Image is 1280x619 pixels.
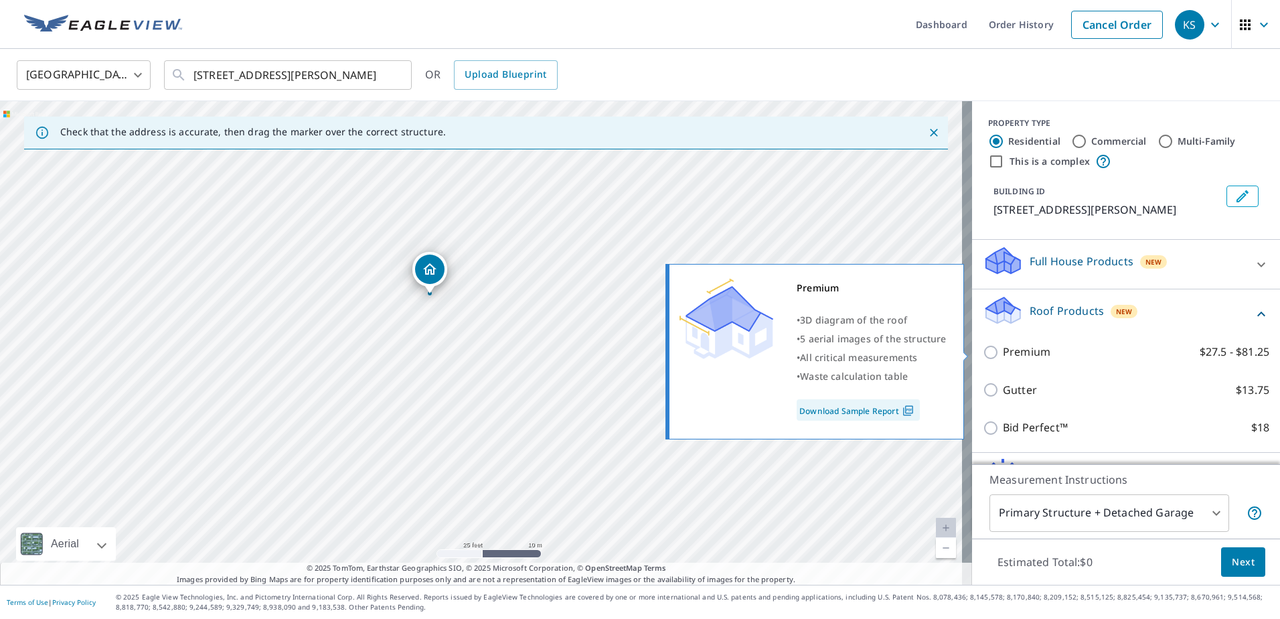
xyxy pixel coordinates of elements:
p: Measurement Instructions [989,472,1263,488]
div: OR [425,60,558,90]
div: Roof ProductsNew [983,295,1269,333]
span: New [1145,257,1162,267]
div: Dropped pin, building 1, Residential property, 2836 Holmes Ave Dayton, OH 45406 [412,252,447,293]
p: Gutter [1003,382,1037,399]
p: | [7,598,96,606]
span: Your report will include the primary structure and a detached garage if one exists. [1247,505,1263,521]
div: [GEOGRAPHIC_DATA] [17,56,151,94]
p: $27.5 - $81.25 [1200,344,1269,360]
img: Pdf Icon [899,405,917,417]
p: Premium [1003,344,1050,360]
span: Waste calculation table [800,370,908,383]
img: Premium [679,279,773,359]
p: BUILDING ID [993,186,1045,197]
img: EV Logo [24,15,182,35]
div: Aerial [47,527,83,561]
span: Upload Blueprint [465,66,546,83]
p: $18 [1251,419,1269,436]
a: Download Sample Report [797,399,920,421]
p: Estimated Total: $0 [987,547,1103,577]
p: © 2025 Eagle View Technologies, Inc. and Pictometry International Corp. All Rights Reserved. Repo... [116,592,1273,612]
div: Primary Structure + Detached Garage [989,494,1229,532]
div: • [797,330,947,348]
div: • [797,348,947,367]
label: Commercial [1091,135,1147,148]
button: Next [1221,547,1265,577]
span: © 2025 TomTom, Earthstar Geographics SIO, © 2025 Microsoft Corporation, © [307,563,666,574]
div: Premium [797,279,947,297]
p: [STREET_ADDRESS][PERSON_NAME] [993,202,1221,218]
div: PROPERTY TYPE [988,117,1264,129]
button: Edit building 1 [1226,186,1259,207]
a: Cancel Order [1071,11,1163,39]
div: Solar ProductsNew [983,458,1269,496]
div: • [797,367,947,386]
label: This is a complex [1010,155,1090,168]
p: Bid Perfect™ [1003,419,1068,436]
a: Terms [644,563,666,573]
a: Current Level 20, Zoom In Disabled [936,518,956,538]
p: Check that the address is accurate, then drag the marker over the correct structure. [60,126,446,138]
p: Full House Products [1030,253,1133,269]
p: $13.75 [1236,382,1269,399]
span: 3D diagram of the roof [800,314,907,326]
a: OpenStreetMap [585,563,641,573]
label: Multi-Family [1178,135,1236,148]
div: Full House ProductsNew [983,245,1269,283]
div: • [797,311,947,330]
button: Close [925,124,943,141]
input: Search by address or latitude-longitude [193,56,384,94]
span: 5 aerial images of the structure [800,332,946,345]
a: Upload Blueprint [454,60,557,90]
span: New [1116,306,1133,317]
a: Terms of Use [7,598,48,607]
span: Next [1232,554,1255,571]
label: Residential [1008,135,1060,148]
a: Privacy Policy [52,598,96,607]
p: Roof Products [1030,303,1104,319]
div: Aerial [16,527,116,561]
div: KS [1175,10,1204,40]
span: All critical measurements [800,351,917,364]
a: Current Level 20, Zoom Out [936,538,956,558]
